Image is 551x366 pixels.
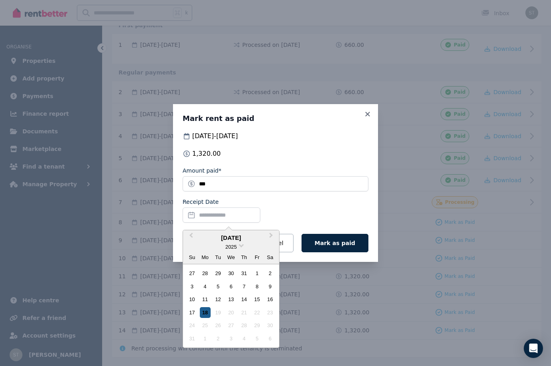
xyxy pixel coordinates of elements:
[213,281,223,292] div: Choose Tuesday, August 5th, 2025
[225,244,237,250] span: 2025
[225,320,236,331] div: Not available Wednesday, August 27th, 2025
[251,307,262,318] div: Not available Friday, August 22nd, 2025
[225,294,236,305] div: Choose Wednesday, August 13th, 2025
[251,294,262,305] div: Choose Friday, August 15th, 2025
[265,320,275,331] div: Not available Saturday, August 30th, 2025
[251,252,262,263] div: Fr
[213,294,223,305] div: Choose Tuesday, August 12th, 2025
[184,231,197,244] button: Previous Month
[213,252,223,263] div: Tu
[239,294,249,305] div: Choose Thursday, August 14th, 2025
[225,281,236,292] div: Choose Wednesday, August 6th, 2025
[213,320,223,331] div: Not available Tuesday, August 26th, 2025
[239,320,249,331] div: Not available Thursday, August 28th, 2025
[239,307,249,318] div: Not available Thursday, August 21st, 2025
[200,294,211,305] div: Choose Monday, August 11th, 2025
[200,320,211,331] div: Not available Monday, August 25th, 2025
[315,240,355,246] span: Mark as paid
[239,333,249,344] div: Not available Thursday, September 4th, 2025
[200,268,211,279] div: Choose Monday, July 28th, 2025
[225,268,236,279] div: Choose Wednesday, July 30th, 2025
[200,307,211,318] div: Choose Monday, August 18th, 2025
[265,333,275,344] div: Not available Saturday, September 6th, 2025
[239,252,249,263] div: Th
[192,131,238,141] span: [DATE] - [DATE]
[183,233,279,243] div: [DATE]
[187,307,197,318] div: Choose Sunday, August 17th, 2025
[265,294,275,305] div: Choose Saturday, August 16th, 2025
[251,268,262,279] div: Choose Friday, August 1st, 2025
[185,267,276,345] div: month 2025-08
[265,268,275,279] div: Choose Saturday, August 2nd, 2025
[265,252,275,263] div: Sa
[187,252,197,263] div: Su
[239,268,249,279] div: Choose Thursday, July 31st, 2025
[187,294,197,305] div: Choose Sunday, August 10th, 2025
[183,198,219,206] label: Receipt Date
[187,333,197,344] div: Not available Sunday, August 31st, 2025
[213,333,223,344] div: Not available Tuesday, September 2nd, 2025
[302,234,368,252] button: Mark as paid
[200,252,211,263] div: Mo
[265,281,275,292] div: Choose Saturday, August 9th, 2025
[213,307,223,318] div: Not available Tuesday, August 19th, 2025
[225,252,236,263] div: We
[183,167,221,175] label: Amount paid*
[251,320,262,331] div: Not available Friday, August 29th, 2025
[187,320,197,331] div: Not available Sunday, August 24th, 2025
[251,333,262,344] div: Not available Friday, September 5th, 2025
[225,333,236,344] div: Not available Wednesday, September 3rd, 2025
[183,114,368,123] h3: Mark rent as paid
[200,333,211,344] div: Not available Monday, September 1st, 2025
[239,281,249,292] div: Choose Thursday, August 7th, 2025
[187,268,197,279] div: Choose Sunday, July 27th, 2025
[265,307,275,318] div: Not available Saturday, August 23rd, 2025
[265,231,278,244] button: Next Month
[192,149,221,159] span: 1,320.00
[187,281,197,292] div: Choose Sunday, August 3rd, 2025
[200,281,211,292] div: Choose Monday, August 4th, 2025
[225,307,236,318] div: Not available Wednesday, August 20th, 2025
[251,281,262,292] div: Choose Friday, August 8th, 2025
[524,339,543,358] div: Open Intercom Messenger
[213,268,223,279] div: Choose Tuesday, July 29th, 2025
